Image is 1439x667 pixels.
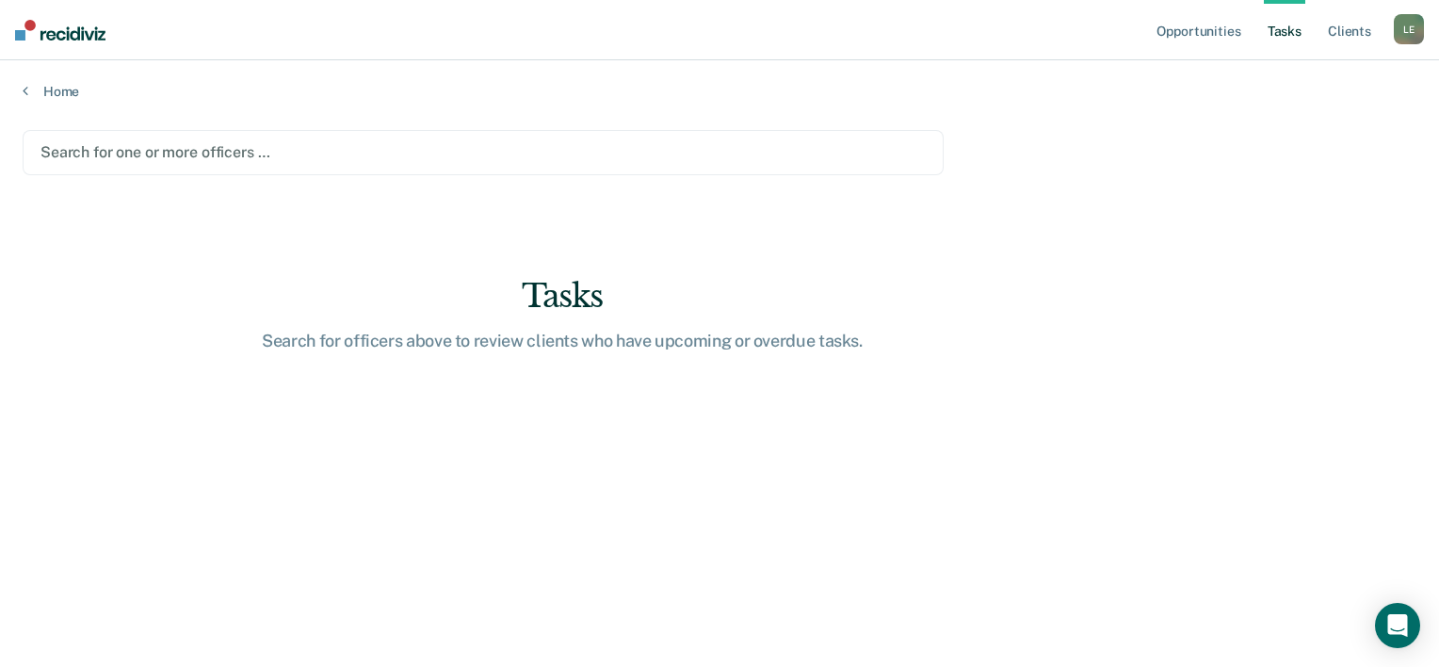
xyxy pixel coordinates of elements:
a: Home [23,83,1416,100]
div: L E [1394,14,1424,44]
img: Recidiviz [15,20,105,41]
button: LE [1394,14,1424,44]
div: Tasks [261,277,864,316]
div: Search for officers above to review clients who have upcoming or overdue tasks. [261,331,864,351]
div: Open Intercom Messenger [1375,603,1420,648]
